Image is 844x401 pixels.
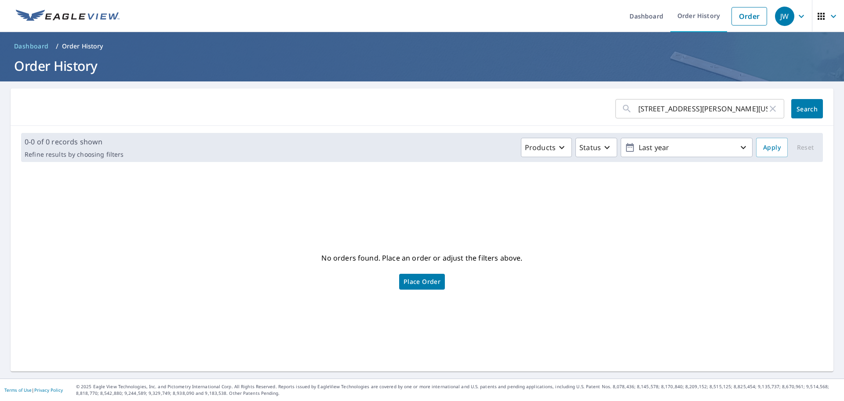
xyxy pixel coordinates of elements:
[25,151,124,158] p: Refine results by choosing filters
[14,42,49,51] span: Dashboard
[4,387,63,393] p: |
[321,251,522,265] p: No orders found. Place an order or adjust the filters above.
[521,138,572,157] button: Products
[34,387,63,393] a: Privacy Policy
[525,142,556,153] p: Products
[756,138,788,157] button: Apply
[76,383,840,397] p: © 2025 Eagle View Technologies, Inc. and Pictometry International Corp. All Rights Reserved. Repo...
[399,274,445,290] a: Place Order
[56,41,58,52] li: /
[775,7,794,26] div: JW
[635,140,738,155] p: Last year
[791,99,823,118] button: Search
[621,138,753,157] button: Last year
[11,39,833,53] nav: breadcrumb
[16,10,120,23] img: EV Logo
[575,138,617,157] button: Status
[404,280,440,284] span: Place Order
[798,105,816,113] span: Search
[11,57,833,75] h1: Order History
[11,39,52,53] a: Dashboard
[731,7,767,26] a: Order
[638,96,768,121] input: Address, Report #, Claim ID, etc.
[62,42,103,51] p: Order History
[4,387,32,393] a: Terms of Use
[763,142,781,153] span: Apply
[579,142,601,153] p: Status
[25,136,124,147] p: 0-0 of 0 records shown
